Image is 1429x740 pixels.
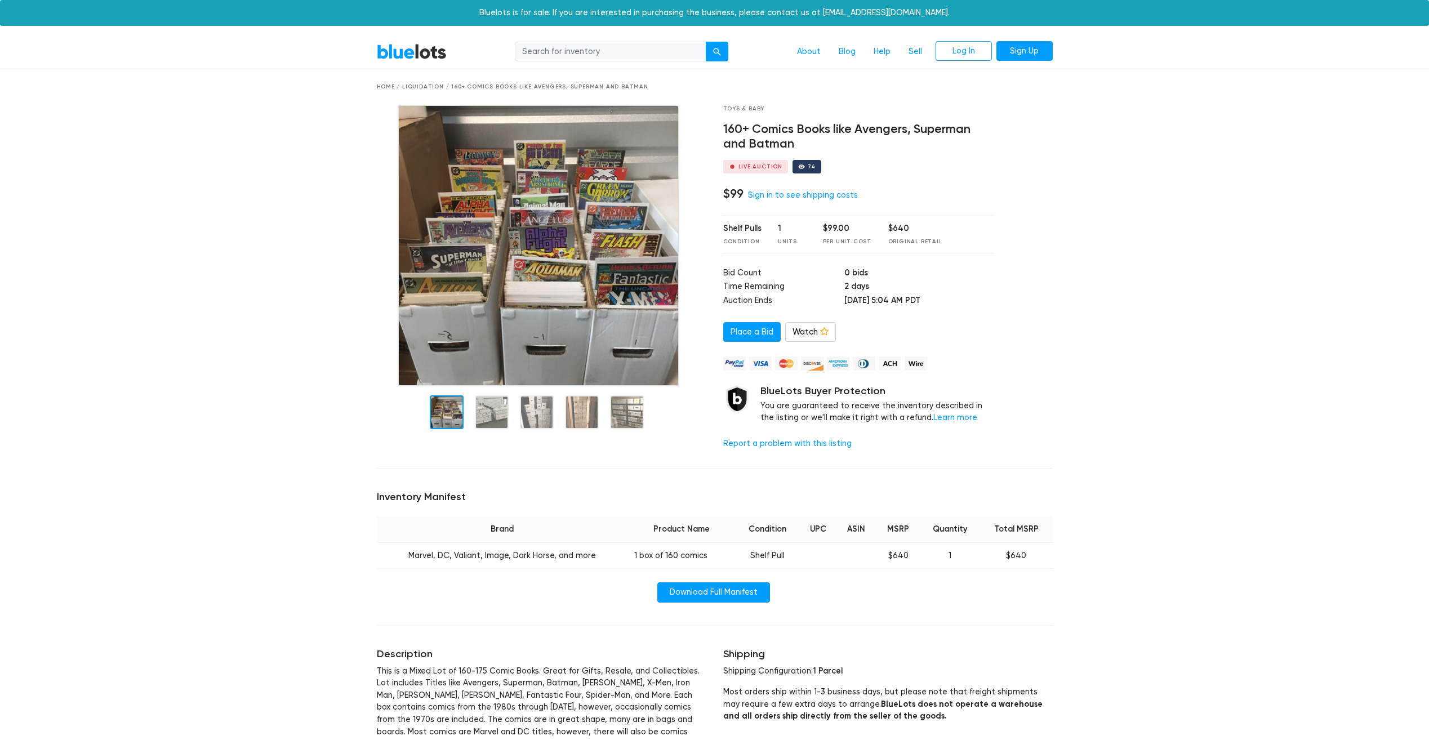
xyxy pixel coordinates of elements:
img: buyer_protection_shield-3b65640a83011c7d3ede35a8e5a80bfdfaa6a97447f0071c1475b91a4b0b3d01.png [723,385,751,413]
div: Shelf Pulls [723,222,762,235]
h5: Inventory Manifest [377,491,1053,503]
th: Condition [736,516,800,542]
td: $640 [876,542,920,569]
div: You are guaranteed to receive the inventory described in the listing or we'll make it right with ... [760,385,995,424]
td: 0 bids [844,267,995,281]
a: BlueLots [377,43,447,60]
img: discover-82be18ecfda2d062aad2762c1ca80e2d36a4073d45c9e0ffae68cd515fbd3d32.png [801,356,823,371]
h5: Description [377,648,706,661]
td: Auction Ends [723,295,845,309]
div: $640 [888,222,942,235]
a: Sell [900,41,931,63]
div: 74 [808,164,816,170]
th: Quantity [920,516,980,542]
a: Log In [936,41,992,61]
td: [DATE] 5:04 AM PDT [844,295,995,309]
th: UPC [799,516,836,542]
a: Report a problem with this listing [723,439,852,448]
td: 1 box of 160 comics [627,542,736,569]
a: Download Full Manifest [657,582,770,603]
strong: BlueLots does not operate a warehouse and all orders ship directly from the seller of the goods. [723,699,1043,721]
td: Time Remaining [723,280,845,295]
th: Product Name [627,516,736,542]
td: Marvel, DC, Valiant, Image, Dark Horse, and more [377,542,627,569]
p: Shipping Configuration: [723,665,1053,677]
th: Total MSRP [980,516,1053,542]
div: $99.00 [823,222,871,235]
img: visa-79caf175f036a155110d1892330093d4c38f53c55c9ec9e2c3a54a56571784bb.png [749,356,772,371]
div: 1 [778,222,806,235]
div: Live Auction [738,164,783,170]
div: Toys & Baby [723,105,995,113]
a: About [788,41,830,63]
div: Condition [723,238,762,246]
a: Blog [830,41,865,63]
th: ASIN [837,516,876,542]
td: $640 [980,542,1053,569]
h5: BlueLots Buyer Protection [760,385,995,398]
a: Place a Bid [723,322,781,342]
th: Brand [377,516,627,542]
td: 2 days [844,280,995,295]
h5: Shipping [723,648,1053,661]
div: Home / Liquidation / 160+ Comics Books like Avengers, Superman and Batman [377,83,1053,91]
img: d64da23b-eb78-48ba-bab7-4afc8755955b-1759783124.jpg [398,105,679,386]
th: MSRP [876,516,920,542]
div: Per Unit Cost [823,238,871,246]
img: american_express-ae2a9f97a040b4b41f6397f7637041a5861d5f99d0716c09922aba4e24c8547d.png [827,356,849,371]
span: 1 Parcel [813,666,843,676]
img: diners_club-c48f30131b33b1bb0e5d0e2dbd43a8bea4cb12cb2961413e2f4250e06c020426.png [853,356,875,371]
div: Units [778,238,806,246]
a: Learn more [933,413,977,422]
div: Original Retail [888,238,942,246]
h4: $99 [723,186,744,201]
a: Sign in to see shipping costs [748,190,858,200]
img: ach-b7992fed28a4f97f893c574229be66187b9afb3f1a8d16a4691d3d3140a8ab00.png [879,356,901,371]
p: Most orders ship within 1-3 business days, but please note that freight shipments may require a f... [723,686,1053,723]
img: mastercard-42073d1d8d11d6635de4c079ffdb20a4f30a903dc55d1612383a1b395dd17f39.png [775,356,798,371]
h4: 160+ Comics Books like Avengers, Superman and Batman [723,122,995,151]
input: Search for inventory [515,42,706,62]
a: Watch [785,322,836,342]
td: Bid Count [723,267,845,281]
img: wire-908396882fe19aaaffefbd8e17b12f2f29708bd78693273c0e28e3a24408487f.png [905,356,927,371]
td: Shelf Pull [736,542,800,569]
img: paypal_credit-80455e56f6e1299e8d57f40c0dcee7b8cd4ae79b9eccbfc37e2480457ba36de9.png [723,356,746,371]
a: Help [865,41,900,63]
a: Sign Up [996,41,1053,61]
td: 1 [920,542,980,569]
